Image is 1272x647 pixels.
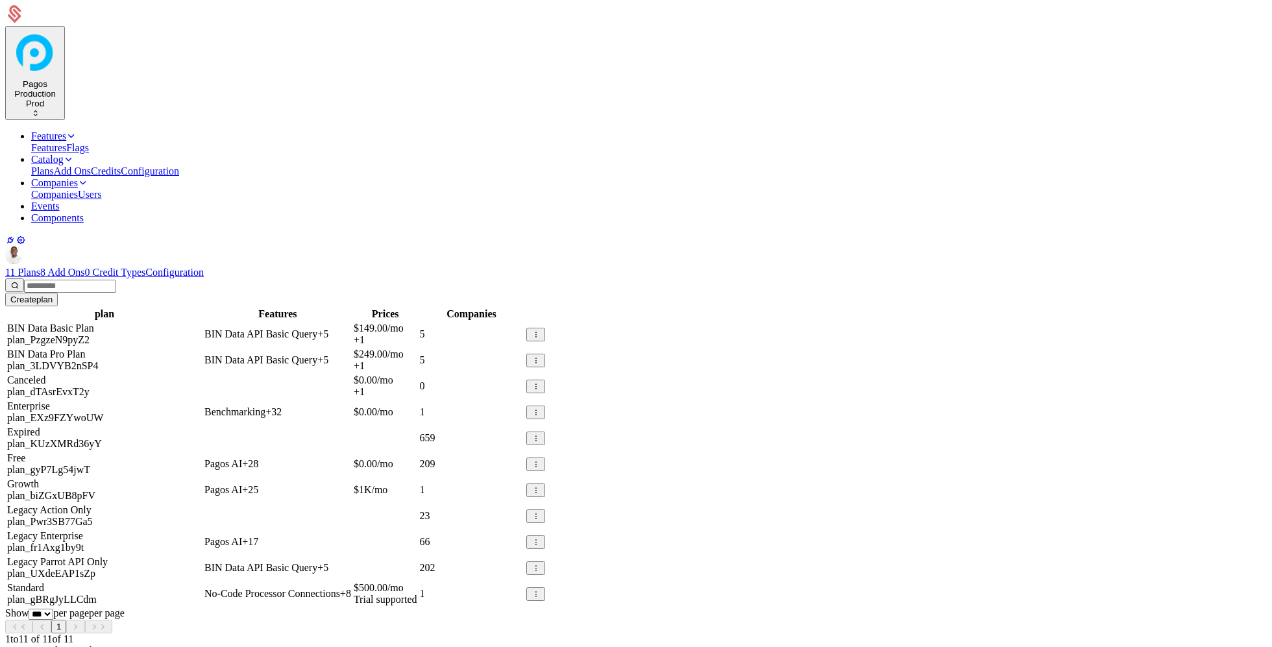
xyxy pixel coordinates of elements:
img: LJ Durante [5,246,23,264]
a: Catalog [31,154,74,165]
div: 1 [420,588,524,600]
div: plan_Pwr3SB77Ga5 [7,516,202,528]
div: $149.00 /mo [354,323,417,334]
div: $500.00 /mo [354,582,417,594]
button: Select action [526,328,545,341]
span: + 1 [354,386,365,397]
div: plan_PzgzeN9pyZ2 [7,334,202,346]
div: Canceled [7,374,202,386]
span: per page [89,607,125,618]
button: Go to next page [66,620,85,633]
span: + 25 [242,484,258,495]
div: plan_UXdeEAP1sZp [7,568,202,580]
div: Expired [7,426,202,438]
span: + 8 [340,588,351,599]
button: Find Plan [5,278,24,292]
span: Pagos AI [204,484,242,495]
select: Select page size [29,609,53,620]
div: Free [7,452,202,464]
div: Production [10,89,60,99]
button: Select action [526,380,545,393]
img: Pagos [10,28,60,77]
a: Configuration [145,267,204,278]
button: Select action [526,406,545,419]
button: Go to page 1 [51,620,66,633]
div: Legacy Parrot API Only [7,556,202,568]
button: Go to last page [85,620,112,633]
div: BIN Data Pro Plan [7,348,202,360]
a: Plans [31,165,54,177]
span: BIN Data API Basic Query [204,354,317,365]
div: plan_dTAsrEvxT2y [7,386,202,398]
th: Features [204,308,352,321]
div: $1K /mo [354,484,417,496]
a: Companies [31,177,88,188]
span: Trial supported [354,594,417,605]
a: Events [31,201,60,212]
button: Go to previous page [32,620,51,633]
a: Credits [91,165,121,177]
div: 23 [420,510,524,522]
div: Legacy Enterprise [7,530,202,542]
span: + 5 [317,562,328,573]
span: Pagos [23,79,47,89]
button: Createplan [5,293,58,306]
div: 5 [420,354,524,366]
span: + 1 [354,360,365,371]
button: Select action [526,354,545,367]
div: plan_gBRgJyLLCdm [7,594,202,605]
div: $0.00 /mo [354,406,417,418]
div: BIN Data Basic Plan [7,323,202,334]
div: 202 [420,562,524,574]
div: 659 [420,432,524,444]
span: Pagos AI [204,536,242,547]
th: Companies [419,308,524,321]
th: Prices [353,308,418,321]
button: Select action [526,483,545,497]
span: BIN Data API Basic Query [204,562,317,573]
div: Page navigation [5,620,1267,633]
span: BIN Data API Basic Query [204,328,317,339]
div: 1 [420,484,524,496]
a: Features [31,142,66,153]
th: plan [6,308,202,321]
span: 11 [5,633,73,644]
div: Growth [7,478,202,490]
a: Flags [66,142,89,153]
a: Companies [31,189,78,200]
a: Add Ons [54,165,91,177]
div: 66 [420,536,524,548]
div: Enterprise [7,400,202,412]
div: plan_fr1Axg1by9t [7,542,202,554]
a: 0 Credit Types [85,267,146,278]
div: plan_KUzXMRd36yY [7,438,202,450]
button: Select action [526,509,545,523]
span: + 17 [242,536,258,547]
div: Create plan [10,295,53,304]
div: Standard [7,582,202,594]
span: + 32 [265,406,282,417]
button: Go to first page [5,620,32,633]
div: plan_EXz9FZYwoUW [7,412,202,424]
button: Select action [526,561,545,575]
button: Open user button [5,246,23,264]
button: Select action [526,535,545,549]
div: $0.00 /mo [354,458,417,470]
button: Select action [526,587,545,601]
span: + 1 [354,334,365,345]
a: Configuration [121,165,179,177]
span: Prod [26,99,44,108]
span: + 5 [317,328,328,339]
a: Integrations [5,235,16,245]
div: 209 [420,458,524,470]
a: Users [78,189,101,200]
a: 11 Plans [5,267,40,278]
button: Select environment [5,26,65,120]
span: Benchmarking [204,406,265,417]
div: plan_gyP7Lg54jwT [7,464,202,476]
a: 8 Add Ons [40,267,84,278]
div: Legacy Action Only [7,504,202,516]
span: Show [5,607,29,618]
div: 1 [420,406,524,418]
button: Select action [526,432,545,445]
